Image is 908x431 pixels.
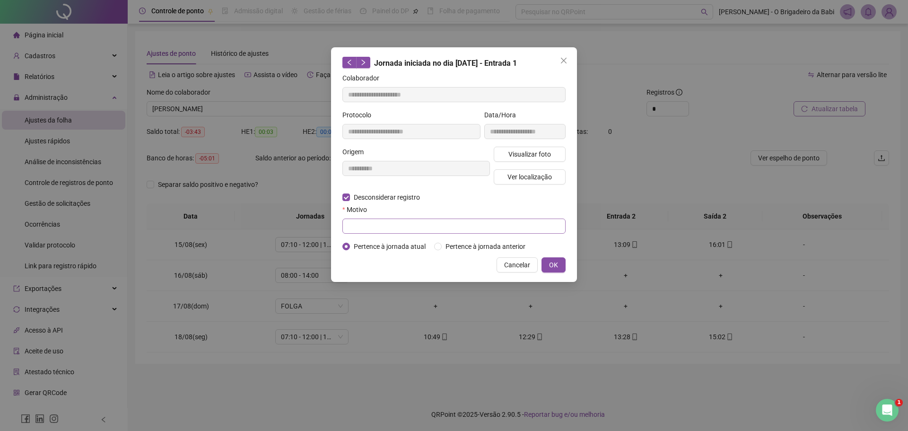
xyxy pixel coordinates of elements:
span: Cancelar [504,260,530,270]
button: Cancelar [497,257,538,273]
span: Pertence à jornada atual [350,241,429,252]
button: Close [556,53,571,68]
button: right [356,57,370,68]
span: Ver localização [507,172,552,182]
span: Desconsiderar registro [350,192,424,202]
div: Jornada iniciada no dia [DATE] - Entrada 1 [342,57,566,69]
span: OK [549,260,558,270]
span: Visualizar foto [508,149,551,159]
label: Motivo [342,204,373,215]
span: Pertence à jornada anterior [442,241,529,252]
label: Data/Hora [484,110,522,120]
button: Ver localização [494,169,566,185]
label: Colaborador [342,73,385,83]
span: left [346,59,353,66]
button: Visualizar foto [494,147,566,162]
button: left [342,57,357,68]
span: 1 [895,399,903,406]
label: Protocolo [342,110,377,120]
label: Origem [342,147,370,157]
span: right [360,59,367,66]
span: close [560,57,567,64]
button: OK [541,257,566,273]
iframe: Intercom live chat [876,399,899,422]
